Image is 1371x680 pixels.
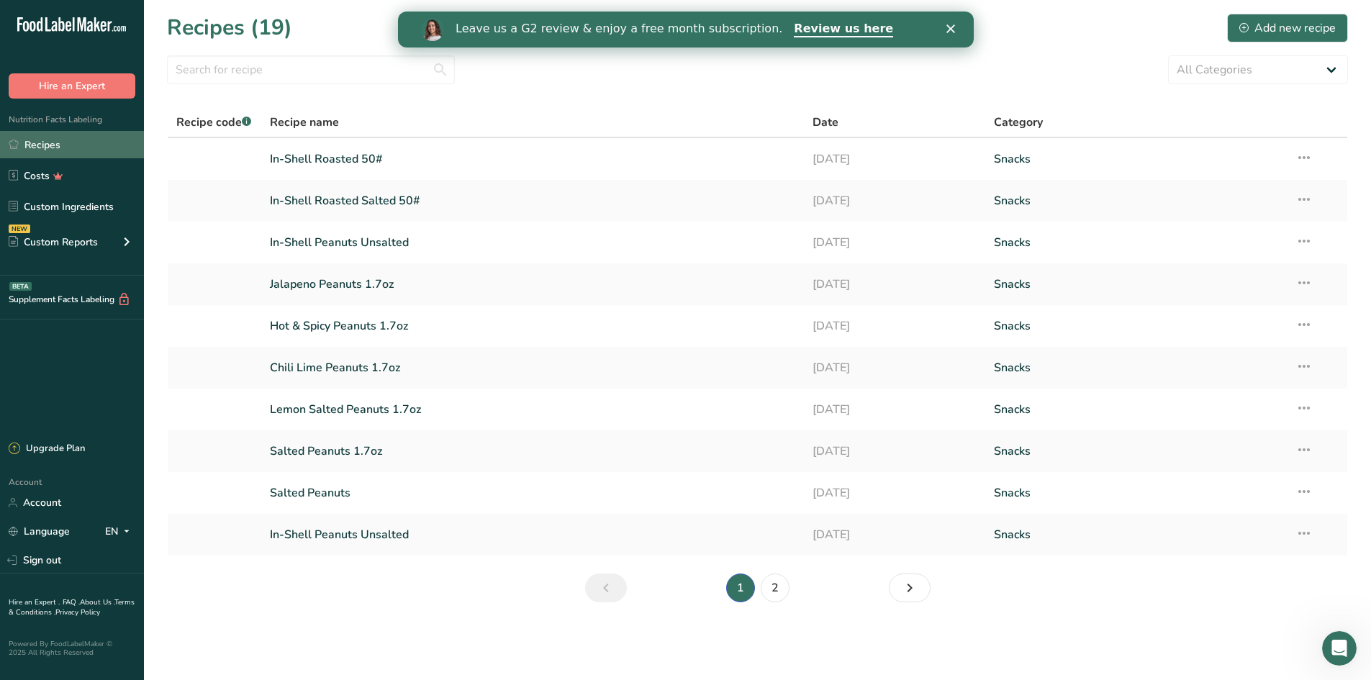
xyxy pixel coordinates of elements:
[1322,631,1357,666] iframe: Intercom live chat
[63,597,80,607] a: FAQ .
[1239,19,1336,37] div: Add new recipe
[994,144,1278,174] a: Snacks
[994,478,1278,508] a: Snacks
[9,282,32,291] div: BETA
[9,640,135,657] div: Powered By FoodLabelMaker © 2025 All Rights Reserved
[9,73,135,99] button: Hire an Expert
[167,55,455,84] input: Search for recipe
[813,227,977,258] a: [DATE]
[994,520,1278,550] a: Snacks
[994,353,1278,383] a: Snacks
[813,520,977,550] a: [DATE]
[994,269,1278,299] a: Snacks
[761,574,789,602] a: Page 2.
[813,478,977,508] a: [DATE]
[994,436,1278,466] a: Snacks
[9,519,70,544] a: Language
[270,436,796,466] a: Salted Peanuts 1.7oz
[55,607,100,617] a: Privacy Policy
[270,227,796,258] a: In-Shell Peanuts Unsalted
[813,269,977,299] a: [DATE]
[270,353,796,383] a: Chili Lime Peanuts 1.7oz
[167,12,292,44] h1: Recipes (19)
[9,235,98,250] div: Custom Reports
[585,574,627,602] a: Page 0.
[9,442,85,456] div: Upgrade Plan
[994,227,1278,258] a: Snacks
[270,269,796,299] a: Jalapeno Peanuts 1.7oz
[105,523,135,540] div: EN
[548,13,563,22] div: Close
[9,597,135,617] a: Terms & Conditions .
[994,394,1278,425] a: Snacks
[813,144,977,174] a: [DATE]
[270,186,796,216] a: In-Shell Roasted Salted 50#
[813,186,977,216] a: [DATE]
[270,114,339,131] span: Recipe name
[270,311,796,341] a: Hot & Spicy Peanuts 1.7oz
[994,311,1278,341] a: Snacks
[270,144,796,174] a: In-Shell Roasted 50#
[398,12,974,47] iframe: Intercom live chat banner
[270,478,796,508] a: Salted Peanuts
[9,225,30,233] div: NEW
[994,186,1278,216] a: Snacks
[80,597,114,607] a: About Us .
[813,311,977,341] a: [DATE]
[1227,14,1348,42] button: Add new recipe
[813,353,977,383] a: [DATE]
[270,394,796,425] a: Lemon Salted Peanuts 1.7oz
[889,574,931,602] a: Page 2.
[813,394,977,425] a: [DATE]
[813,436,977,466] a: [DATE]
[813,114,838,131] span: Date
[9,597,60,607] a: Hire an Expert .
[176,114,251,130] span: Recipe code
[994,114,1043,131] span: Category
[270,520,796,550] a: In-Shell Peanuts Unsalted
